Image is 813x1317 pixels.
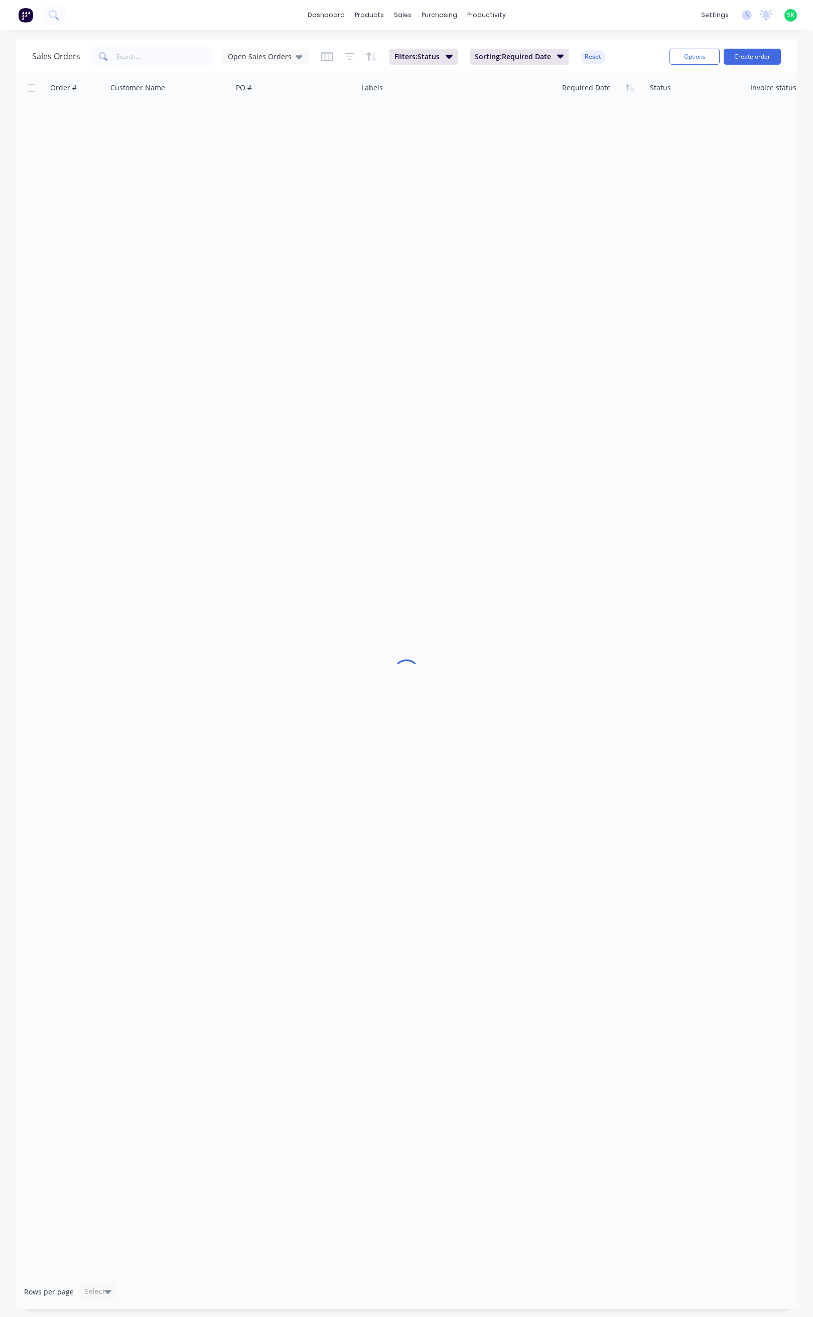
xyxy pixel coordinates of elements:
[696,8,734,23] div: settings
[32,52,80,61] h1: Sales Orders
[750,83,796,93] div: Invoice status
[228,51,292,62] span: Open Sales Orders
[475,52,551,62] span: Sorting: Required Date
[669,49,720,65] button: Options
[361,83,383,93] div: Labels
[110,83,165,93] div: Customer Name
[470,49,569,65] button: Sorting:Required Date
[389,8,417,23] div: sales
[417,8,462,23] div: purchasing
[394,52,440,62] span: Filters: Status
[562,83,611,93] div: Required Date
[24,1287,74,1297] span: Rows per page
[50,83,77,93] div: Order #
[581,50,605,64] button: Reset
[85,1286,111,1296] div: Select...
[18,8,33,23] img: Factory
[724,49,781,65] button: Create order
[389,49,458,65] button: Filters:Status
[787,11,794,20] span: SK
[303,8,350,23] a: dashboard
[650,83,671,93] div: Status
[236,83,252,93] div: PO #
[462,8,511,23] div: productivity
[116,47,214,67] input: Search...
[350,8,389,23] div: products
